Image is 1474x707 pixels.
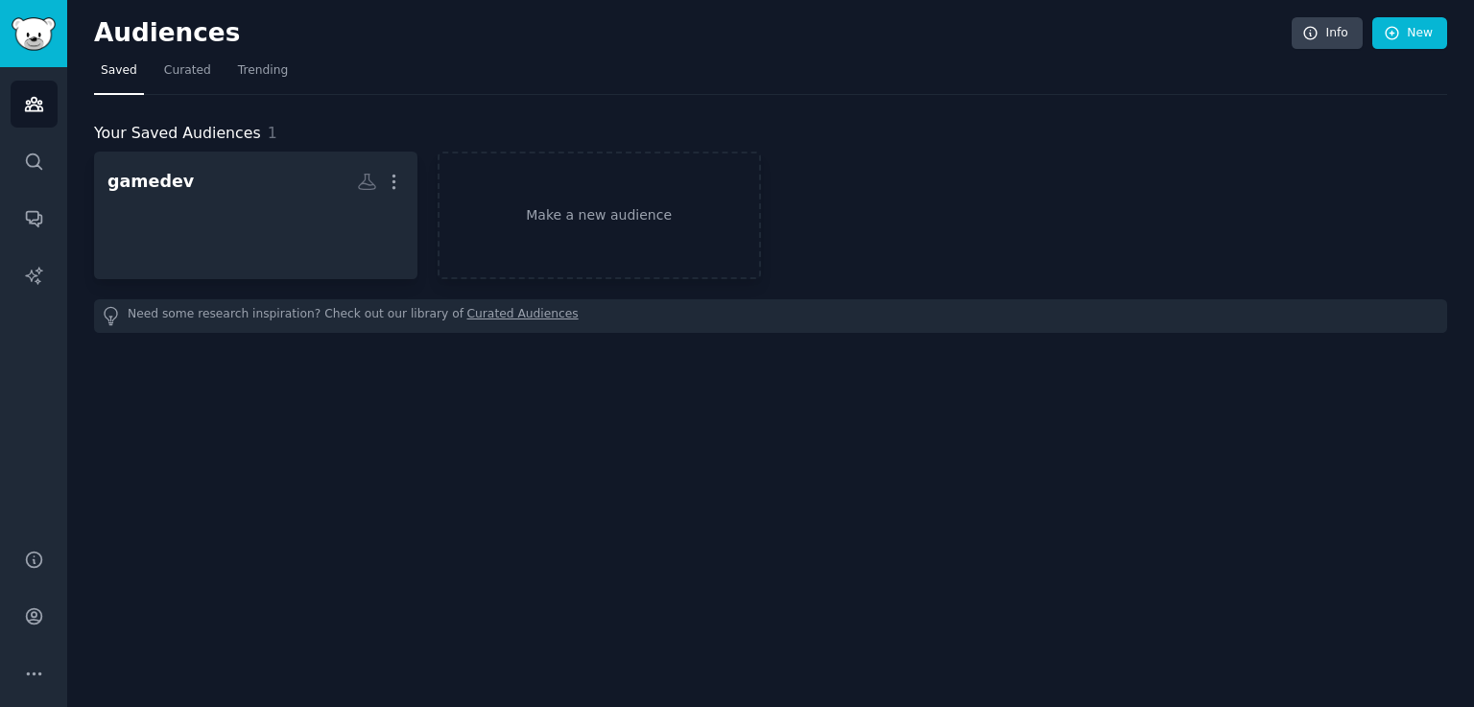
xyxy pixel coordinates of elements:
[94,18,1292,49] h2: Audiences
[467,306,579,326] a: Curated Audiences
[1292,17,1363,50] a: Info
[101,62,137,80] span: Saved
[1372,17,1447,50] a: New
[94,56,144,95] a: Saved
[12,17,56,51] img: GummySearch logo
[107,170,194,194] div: gamedev
[164,62,211,80] span: Curated
[94,299,1447,333] div: Need some research inspiration? Check out our library of
[94,122,261,146] span: Your Saved Audiences
[157,56,218,95] a: Curated
[238,62,288,80] span: Trending
[438,152,761,279] a: Make a new audience
[94,152,417,279] a: gamedev
[231,56,295,95] a: Trending
[268,124,277,142] span: 1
